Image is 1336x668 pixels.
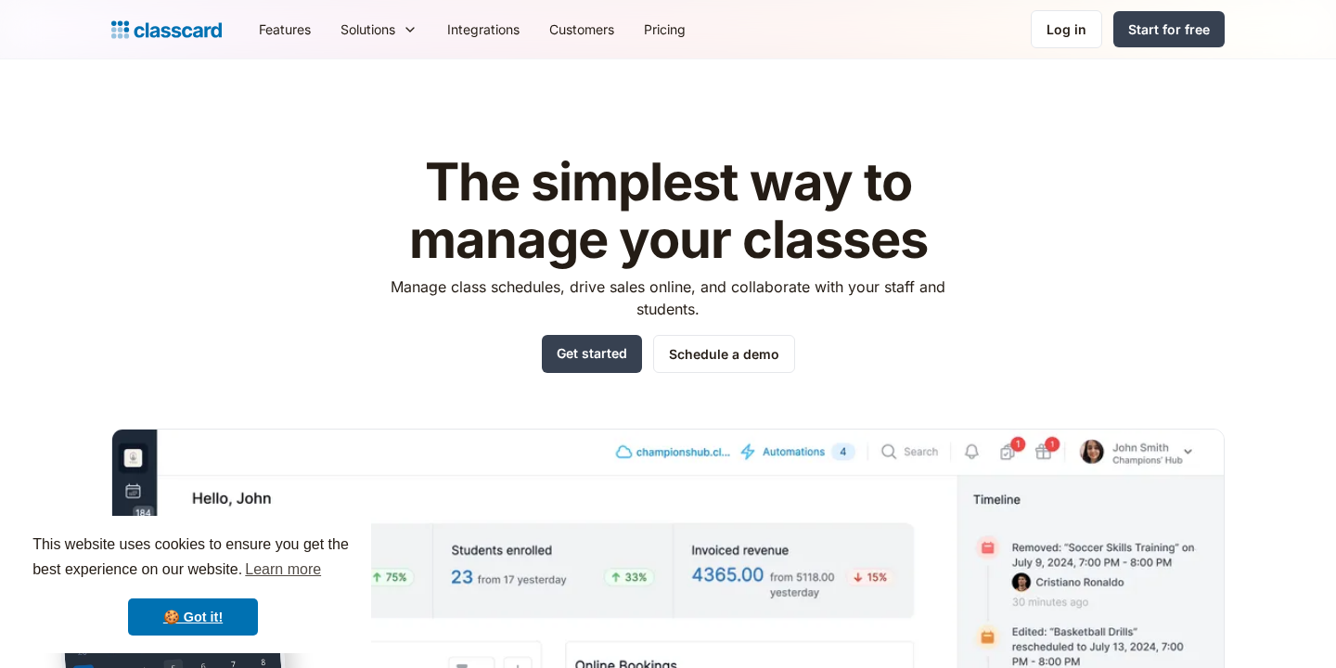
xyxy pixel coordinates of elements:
a: Pricing [629,8,700,50]
div: Solutions [340,19,395,39]
a: Integrations [432,8,534,50]
a: dismiss cookie message [128,598,258,636]
a: Get started [542,335,642,373]
a: Schedule a demo [653,335,795,373]
div: Solutions [326,8,432,50]
h1: The simplest way to manage your classes [374,154,963,268]
a: learn more about cookies [242,556,324,584]
div: cookieconsent [15,516,371,653]
span: This website uses cookies to ensure you get the best experience on our website. [32,533,353,584]
a: home [111,17,222,43]
p: Manage class schedules, drive sales online, and collaborate with your staff and students. [374,276,963,320]
div: Log in [1047,19,1086,39]
a: Log in [1031,10,1102,48]
div: Start for free [1128,19,1210,39]
a: Features [244,8,326,50]
a: Customers [534,8,629,50]
a: Start for free [1113,11,1225,47]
